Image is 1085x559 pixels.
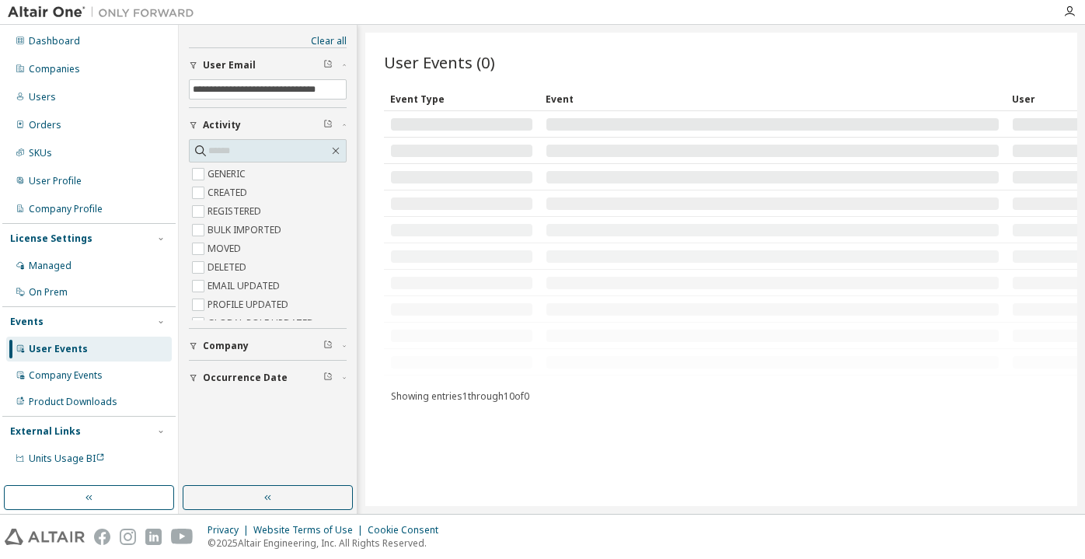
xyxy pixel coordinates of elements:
span: User Email [203,59,256,72]
span: Activity [203,119,241,131]
img: altair_logo.svg [5,529,85,545]
span: User Events (0) [384,51,495,73]
div: User Events [29,343,88,355]
label: EMAIL UPDATED [208,277,283,295]
label: GLOBAL ROLE UPDATED [208,314,317,333]
span: Clear filter [323,340,333,352]
div: Product Downloads [29,396,117,408]
img: instagram.svg [120,529,136,545]
div: Companies [29,63,80,75]
div: Managed [29,260,72,272]
button: Activity [189,108,347,142]
span: Showing entries 1 through 10 of 0 [391,390,529,403]
span: Occurrence Date [203,372,288,384]
div: Website Terms of Use [253,524,368,536]
span: Company [203,340,249,352]
a: Clear all [189,35,347,47]
button: Occurrence Date [189,361,347,395]
label: CREATED [208,183,250,202]
div: On Prem [29,286,68,299]
button: Company [189,329,347,363]
img: youtube.svg [171,529,194,545]
div: Cookie Consent [368,524,448,536]
span: Units Usage BI [29,452,105,465]
div: Privacy [208,524,253,536]
div: Events [10,316,44,328]
label: DELETED [208,258,249,277]
label: BULK IMPORTED [208,221,284,239]
div: User Profile [29,175,82,187]
div: Company Profile [29,203,103,215]
div: Orders [29,119,61,131]
img: facebook.svg [94,529,110,545]
button: User Email [189,48,347,82]
label: MOVED [208,239,244,258]
label: PROFILE UPDATED [208,295,291,314]
span: Clear filter [323,119,333,131]
div: Event Type [390,86,533,111]
label: REGISTERED [208,202,264,221]
img: Altair One [8,5,202,20]
label: GENERIC [208,165,249,183]
div: Users [29,91,56,103]
img: linkedin.svg [145,529,162,545]
div: License Settings [10,232,92,245]
div: Event [546,86,1000,111]
div: SKUs [29,147,52,159]
span: Clear filter [323,372,333,384]
div: Dashboard [29,35,80,47]
div: Company Events [29,369,103,382]
p: © 2025 Altair Engineering, Inc. All Rights Reserved. [208,536,448,550]
div: External Links [10,425,81,438]
span: Clear filter [323,59,333,72]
